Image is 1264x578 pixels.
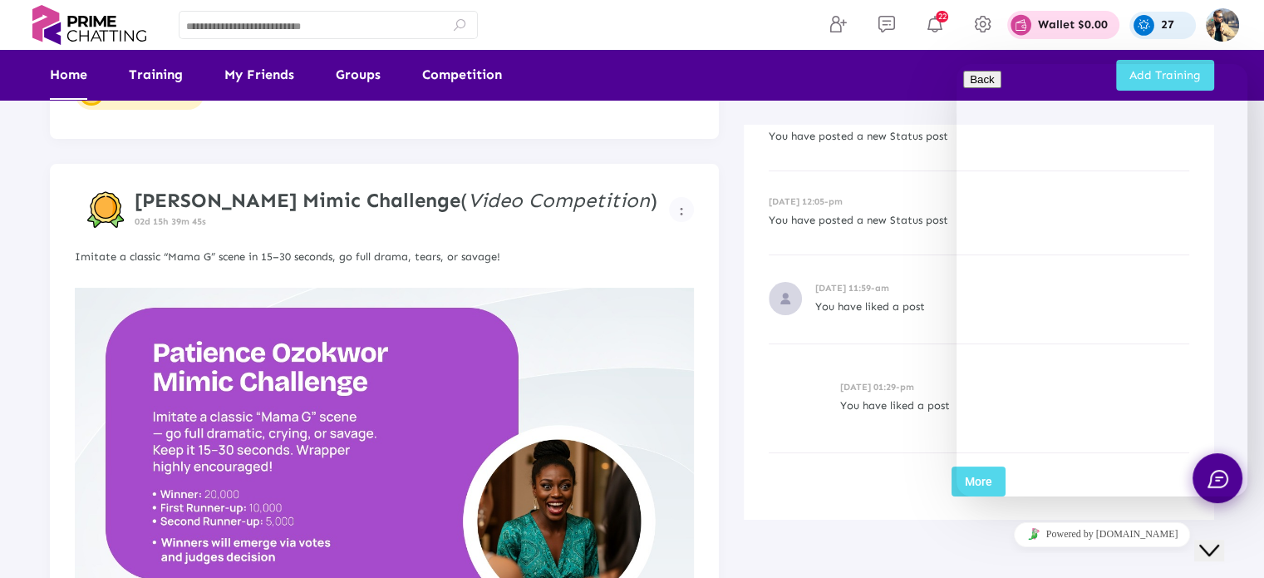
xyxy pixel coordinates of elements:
[815,283,1189,294] h6: [DATE] 11:59-am
[957,516,1247,553] iframe: chat widget
[840,382,1189,393] h6: [DATE] 01:29-pm
[769,211,1189,230] p: You have posted a new Status post
[1194,511,1247,561] iframe: chat widget
[957,64,1247,496] iframe: chat widget
[129,50,183,100] a: Training
[87,191,125,229] img: competition-badge.svg
[952,467,1006,496] button: More
[25,5,154,45] img: logo
[840,397,1189,415] p: You have liked a post
[75,248,694,266] p: Imitate a classic “Mama G” scene in 15–30 seconds, go full drama, tears, or savage!
[815,298,1189,316] p: You have liked a post
[1206,8,1239,42] img: img
[791,393,804,405] img: like
[135,188,460,212] strong: [PERSON_NAME] Mimic Challenge
[1116,60,1214,91] button: Add Training
[769,196,1189,207] h6: [DATE] 12:05-pm
[680,207,683,215] img: more
[936,11,948,22] span: 22
[224,50,294,100] a: My Friends
[1038,19,1108,31] p: Wallet $0.00
[50,50,87,100] a: Home
[1161,19,1174,31] p: 27
[135,216,206,227] span: 02d 15h 39m 45s
[669,197,694,222] button: Example icon-button with a menu
[135,189,657,213] h4: ( )
[468,188,650,212] i: Video Competition
[769,282,802,315] img: recent-activities-img
[769,127,1189,146] p: You have posted a new Status post
[336,50,381,100] a: Groups
[422,50,502,100] a: Competition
